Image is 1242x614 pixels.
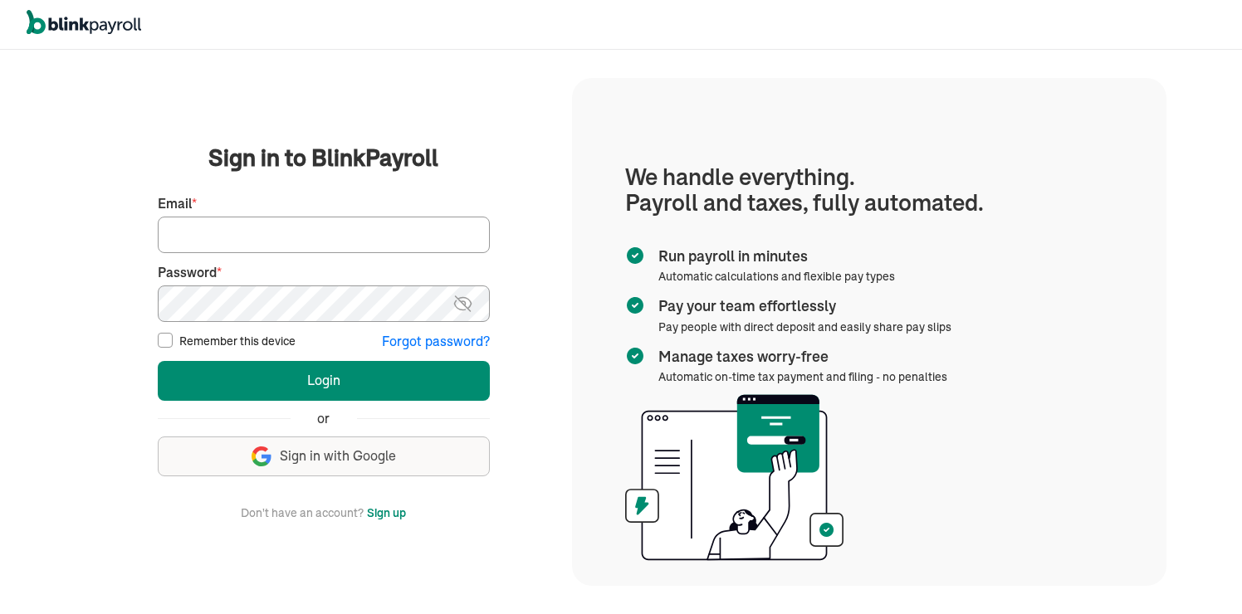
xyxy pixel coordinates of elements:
[625,164,1113,216] h1: We handle everything. Payroll and taxes, fully automated.
[452,294,473,314] img: eye
[625,346,645,366] img: checkmark
[658,246,888,267] span: Run payroll in minutes
[658,319,951,334] span: Pay people with direct deposit and easily share pay slips
[252,446,271,466] img: google
[658,346,941,368] span: Manage taxes worry-free
[367,503,406,523] button: Sign up
[208,141,438,174] span: Sign in to BlinkPayroll
[241,503,364,523] span: Don't have an account?
[158,436,490,476] button: Sign in with Google
[179,333,296,349] label: Remember this device
[658,369,947,384] span: Automatic on-time tax payment and filing - no penalties
[158,361,490,401] button: Login
[158,217,490,253] input: Your email address
[625,246,645,266] img: checkmark
[625,295,645,315] img: checkmark
[382,332,490,351] button: Forgot password?
[158,263,490,282] label: Password
[658,269,895,284] span: Automatic calculations and flexible pay types
[280,446,396,465] span: Sign in with Google
[27,10,141,35] img: logo
[158,194,490,213] label: Email
[658,295,945,317] span: Pay your team effortlessly
[625,394,843,561] img: illustration
[317,409,330,428] span: or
